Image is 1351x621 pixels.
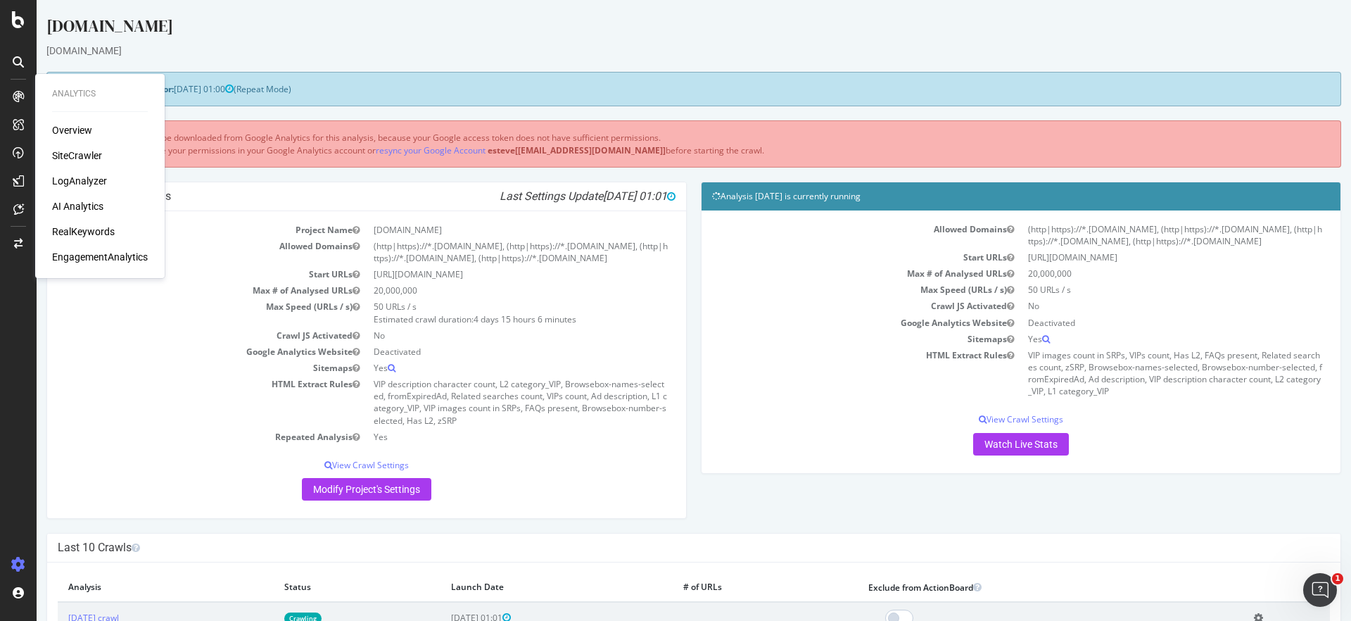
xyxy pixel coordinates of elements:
[339,144,449,156] a: resync your Google Account
[21,344,330,360] td: Google Analytics Website
[21,266,330,282] td: Start URLs
[330,360,639,376] td: Yes
[52,225,115,239] a: RealKeywords
[984,282,1293,298] td: 50 URLs / s
[330,327,639,344] td: No
[675,347,984,400] td: HTML Extract Rules
[10,44,1305,58] div: [DOMAIN_NAME]
[330,344,639,360] td: Deactivated
[984,347,1293,400] td: VIP images count in SRPs, VIPs count, Has L2, FAQs present, Related searches count, zSRP, Browseb...
[10,14,1305,44] div: [DOMAIN_NAME]
[821,573,1206,602] th: Exclude from ActionBoard
[330,222,639,238] td: [DOMAIN_NAME]
[21,327,330,344] td: Crawl JS Activated
[21,541,1293,555] h4: Last 10 Crawls
[330,266,639,282] td: [URL][DOMAIN_NAME]
[21,282,330,299] td: Max # of Analysed URLs
[52,88,148,100] div: Analytics
[675,189,1293,203] h4: Analysis [DATE] is currently running
[52,123,92,137] a: Overview
[404,573,636,602] th: Launch Date
[675,331,984,347] td: Sitemaps
[1303,573,1337,607] iframe: Intercom live chat
[265,478,395,501] a: Modify Project's Settings
[137,83,197,95] span: [DATE] 01:00
[237,573,405,602] th: Status
[984,249,1293,265] td: [URL][DOMAIN_NAME]
[451,144,629,156] b: esteve[[EMAIL_ADDRESS][DOMAIN_NAME]]
[984,221,1293,249] td: (http|https)://*.[DOMAIN_NAME], (http|https)://*.[DOMAIN_NAME], (http|https)://*.[DOMAIN_NAME], (...
[21,360,330,376] td: Sitemaps
[330,299,639,327] td: 50 URLs / s Estimated crawl duration:
[675,249,984,265] td: Start URLs
[52,199,103,213] a: AI Analytics
[21,376,330,429] td: HTML Extract Rules
[1332,573,1343,584] span: 1
[10,72,1305,106] div: (Repeat Mode)
[330,429,639,445] td: Yes
[937,433,1032,456] a: Watch Live Stats
[52,149,102,163] a: SiteCrawler
[21,222,330,238] td: Project Name
[21,459,639,471] p: View Crawl Settings
[21,189,639,203] h4: Project Global Settings
[984,331,1293,347] td: Yes
[984,265,1293,282] td: 20,000,000
[21,238,330,266] td: Allowed Domains
[52,250,148,264] a: EngagementAnalytics
[675,315,984,331] td: Google Analytics Website
[566,189,639,203] span: [DATE] 01:01
[675,221,984,249] td: Allowed Domains
[675,265,984,282] td: Max # of Analysed URLs
[330,282,639,299] td: 20,000,000
[675,298,984,314] td: Crawl JS Activated
[463,189,639,203] i: Last Settings Update
[330,238,639,266] td: (http|https)://*.[DOMAIN_NAME], (http|https)://*.[DOMAIN_NAME], (http|https)://*.[DOMAIN_NAME], (...
[330,376,639,429] td: VIP description character count, L2 category_VIP, Browsebox-names-selected, fromExpiredAd, Relate...
[21,299,330,327] td: Max Speed (URLs / s)
[437,313,540,325] span: 4 days 15 hours 6 minutes
[636,573,822,602] th: # of URLs
[21,83,137,95] strong: Next Launch Scheduled for:
[10,120,1305,167] div: Visit information will not be downloaded from Google Analytics for this analysis, because your Go...
[52,174,107,188] a: LogAnalyzer
[675,413,1293,425] p: View Crawl Settings
[21,429,330,445] td: Repeated Analysis
[984,315,1293,331] td: Deactivated
[675,282,984,298] td: Max Speed (URLs / s)
[21,573,237,602] th: Analysis
[984,298,1293,314] td: No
